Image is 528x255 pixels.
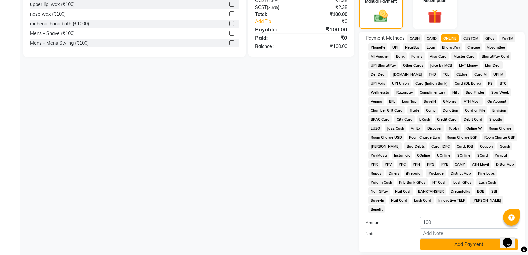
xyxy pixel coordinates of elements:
div: Mens - Mens Styling (₹100) [30,40,89,47]
span: City Card [394,115,415,123]
span: Loan [425,43,437,51]
span: Family [409,52,425,60]
span: Spa Finder [463,88,486,96]
span: Payment Methods [366,35,405,42]
div: ₹0 [310,18,352,25]
span: MariDeal [483,61,503,69]
input: Add Note [420,228,518,239]
span: Credit Card [435,115,459,123]
span: Online W [464,124,484,132]
span: BRAC Card [368,115,392,123]
span: PayTM [499,34,515,42]
span: LoanTap [400,97,419,105]
span: Lash Card [412,196,434,204]
span: Bank [394,52,407,60]
span: BANKTANSFER [416,187,446,195]
span: TCL [441,70,452,78]
div: Total: [250,11,301,18]
span: Instamojo [392,151,412,159]
span: Bad Debts [404,142,427,150]
div: ₹0 [301,34,352,42]
span: Diners [386,169,401,177]
span: Room Charge EGP [445,133,480,141]
span: SOnline [455,151,472,159]
span: UPI M [491,70,506,78]
span: UOnline [435,151,453,159]
span: PhonePe [368,43,387,51]
label: Amount: [361,220,415,226]
iframe: chat widget [500,228,521,248]
span: Save-In [368,196,386,204]
span: On Account [485,97,509,105]
span: Gcash [497,142,512,150]
span: BFL [387,97,397,105]
span: Nail Cash [393,187,413,195]
span: Paid in Cash [368,178,394,186]
span: NT Cash [430,178,449,186]
span: SaveIN [422,97,438,105]
span: Spa Week [489,88,511,96]
span: DefiDeal [368,70,388,78]
div: upper lipi wax (₹100) [30,1,75,8]
span: GPay [483,34,497,42]
div: ₹100.00 [301,43,352,50]
span: Complimentary [418,88,448,96]
span: MyT Money [457,61,480,69]
span: Lash Cash [476,178,498,186]
span: CEdge [454,70,469,78]
span: Juice by MCB [428,61,454,69]
span: Pnb Bank GPay [397,178,428,186]
div: Payable: [250,25,301,33]
span: BOB [475,187,486,195]
span: NearBuy [403,43,422,51]
img: _cash.svg [370,8,392,24]
span: Venmo [368,97,384,105]
span: PPE [439,160,450,168]
span: iPackage [426,169,446,177]
span: ATH Movil [470,160,491,168]
img: _gift.svg [423,8,446,25]
span: CARD [424,34,439,42]
span: [DOMAIN_NAME] [390,70,424,78]
span: Discover [425,124,444,132]
span: Trade [407,106,421,114]
span: PPR [368,160,380,168]
span: Wellnessta [368,88,391,96]
span: PayMaya [368,151,389,159]
span: SBI [489,187,499,195]
span: THD [427,70,438,78]
span: Benefit [368,205,385,213]
span: Donation [441,106,460,114]
a: Add Tip [250,18,310,25]
span: Innovative TELR [436,196,468,204]
span: UPI BharatPay [368,61,398,69]
span: Tabby [446,124,461,132]
div: ₹100.00 [301,11,352,18]
span: Jazz Cash [385,124,406,132]
div: ₹100.00 [301,25,352,33]
span: GMoney [441,97,459,105]
span: PPC [397,160,408,168]
div: ( ) [250,4,301,11]
span: Room Charge USD [368,133,404,141]
span: MosamBee [485,43,507,51]
span: Master Card [451,52,477,60]
span: COnline [415,151,432,159]
div: Paid: [250,34,301,42]
span: UPI Union [390,79,411,87]
span: Paypal [493,151,509,159]
span: 2.5% [268,5,278,10]
button: Add Payment [420,239,518,250]
span: CUSTOM [461,34,481,42]
span: UPI Axis [368,79,387,87]
span: bKash [417,115,432,123]
span: District App [448,169,473,177]
span: [PERSON_NAME] [368,142,402,150]
span: Pine Labs [476,169,497,177]
span: Card: IDFC [429,142,452,150]
input: Amount [420,217,518,227]
span: Other Cards [401,61,425,69]
span: Card M [472,70,489,78]
span: ONLINE [441,34,459,42]
div: Balance : [250,43,301,50]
